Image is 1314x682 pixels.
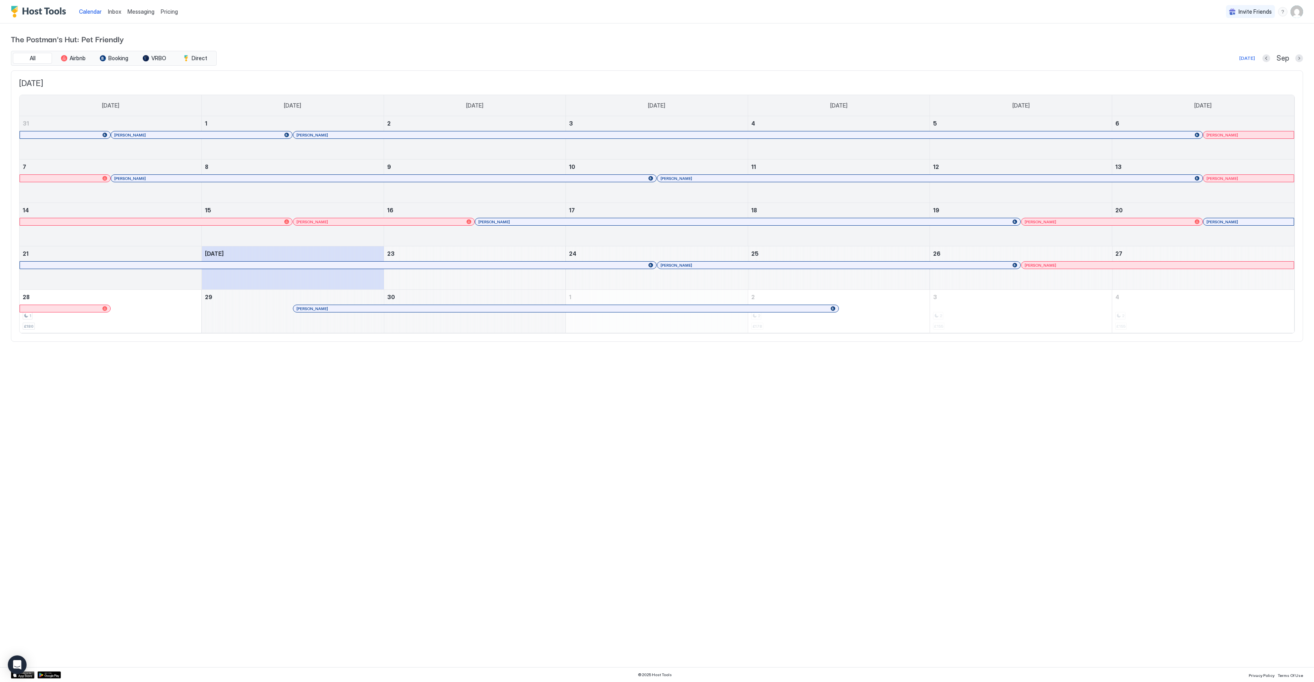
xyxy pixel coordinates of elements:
[13,53,52,64] button: All
[930,116,1112,160] td: September 5, 2025
[384,290,566,333] td: September 30, 2025
[94,53,133,64] button: Booking
[202,290,384,304] a: September 29, 2025
[661,176,1199,181] div: [PERSON_NAME]
[566,290,748,304] a: October 1, 2025
[1112,203,1294,246] td: September 20, 2025
[135,53,174,64] button: VRBO
[933,163,939,170] span: 12
[387,207,393,214] span: 16
[933,120,937,127] span: 5
[1276,54,1289,63] span: Sep
[20,203,202,246] td: September 14, 2025
[202,203,384,246] td: September 15, 2025
[1278,671,1303,679] a: Terms Of Use
[1112,116,1294,131] a: September 6, 2025
[205,163,208,170] span: 8
[930,290,1112,304] a: October 3, 2025
[387,163,391,170] span: 9
[566,203,748,217] a: September 17, 2025
[478,219,510,224] span: [PERSON_NAME]
[1112,246,1294,290] td: September 27, 2025
[20,116,201,131] a: August 31, 2025
[20,160,201,174] a: September 7, 2025
[1025,263,1291,268] div: [PERSON_NAME]
[11,51,217,66] div: tab-group
[202,160,384,203] td: September 8, 2025
[114,176,146,181] span: [PERSON_NAME]
[1295,54,1303,62] button: Next month
[94,95,127,116] a: Sunday
[466,102,483,109] span: [DATE]
[161,8,178,15] span: Pricing
[384,116,566,160] td: September 2, 2025
[296,306,328,311] span: [PERSON_NAME]
[751,294,755,300] span: 2
[38,671,61,678] a: Google Play Store
[566,203,748,246] td: September 17, 2025
[930,160,1112,203] td: September 12, 2025
[296,219,471,224] div: [PERSON_NAME]
[387,294,395,300] span: 30
[8,655,27,674] div: Open Intercom Messenger
[566,116,748,160] td: September 3, 2025
[205,120,207,127] span: 1
[930,290,1112,333] td: October 3, 2025
[751,207,757,214] span: 18
[1025,219,1199,224] div: [PERSON_NAME]
[23,163,26,170] span: 7
[19,79,1295,88] span: [DATE]
[1112,160,1294,174] a: September 13, 2025
[822,95,855,116] a: Thursday
[23,250,29,257] span: 21
[205,294,212,300] span: 29
[1112,290,1294,333] td: October 4, 2025
[1115,294,1119,300] span: 4
[11,6,70,18] div: Host Tools Logo
[566,160,748,203] td: September 10, 2025
[830,102,847,109] span: [DATE]
[748,290,930,333] td: October 2, 2025
[70,55,86,62] span: Airbnb
[1249,673,1275,678] span: Privacy Policy
[127,8,154,15] span: Messaging
[114,133,146,138] span: [PERSON_NAME]
[569,250,576,257] span: 24
[102,102,119,109] span: [DATE]
[930,246,1112,290] td: September 26, 2025
[202,290,384,333] td: September 29, 2025
[384,290,566,304] a: September 30, 2025
[1239,55,1255,62] div: [DATE]
[284,102,301,109] span: [DATE]
[127,7,154,16] a: Messaging
[930,203,1112,217] a: September 19, 2025
[1249,671,1275,679] a: Privacy Policy
[20,203,201,217] a: September 14, 2025
[202,116,384,131] a: September 1, 2025
[1112,160,1294,203] td: September 13, 2025
[748,203,930,246] td: September 18, 2025
[933,250,941,257] span: 26
[1194,102,1212,109] span: [DATE]
[933,294,937,300] span: 3
[751,163,756,170] span: 11
[648,102,665,109] span: [DATE]
[748,246,930,261] a: September 25, 2025
[930,203,1112,246] td: September 19, 2025
[20,116,202,160] td: August 31, 2025
[1112,203,1294,217] a: September 20, 2025
[751,250,759,257] span: 25
[1112,246,1294,261] a: September 27, 2025
[384,203,566,217] a: September 16, 2025
[384,160,566,174] a: September 9, 2025
[661,263,692,268] span: [PERSON_NAME]
[23,120,29,127] span: 31
[661,263,1017,268] div: [PERSON_NAME]
[1115,120,1119,127] span: 6
[1112,290,1294,304] a: October 4, 2025
[1025,219,1056,224] span: [PERSON_NAME]
[108,55,128,62] span: Booking
[1206,133,1238,138] span: [PERSON_NAME]
[748,160,930,174] a: September 11, 2025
